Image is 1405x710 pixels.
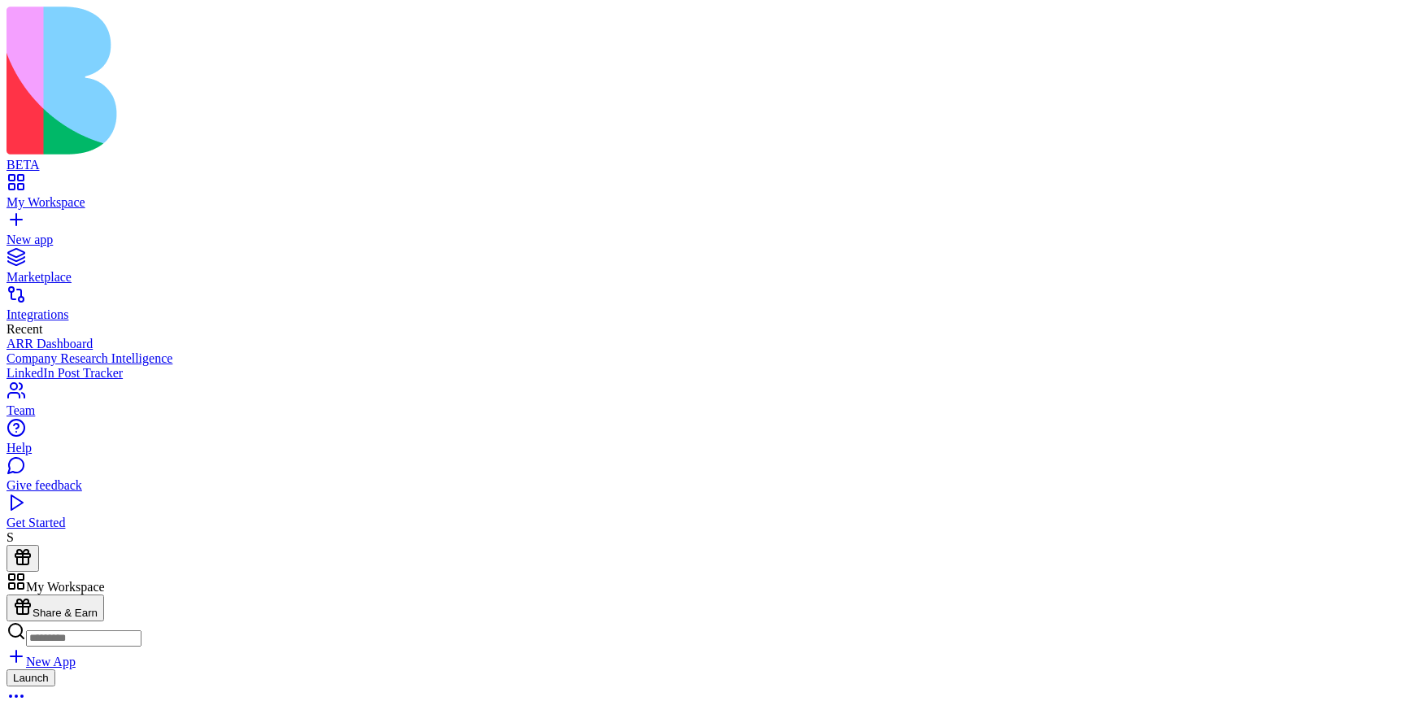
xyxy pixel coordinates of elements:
div: BETA [7,158,1398,172]
span: Share & Earn [33,607,98,619]
div: Integrations [7,307,1398,322]
a: Company Research Intelligence [7,351,1398,366]
a: Help [7,426,1398,455]
button: Share & Earn [7,595,104,621]
div: Team [7,403,1398,418]
button: Launch [7,669,55,686]
span: S [7,530,14,544]
a: Integrations [7,293,1398,322]
a: New App [7,655,76,669]
a: Marketplace [7,255,1398,285]
a: LinkedIn Post Tracker [7,366,1398,381]
a: Team [7,389,1398,418]
div: New app [7,233,1398,247]
a: My Workspace [7,181,1398,210]
a: ARR Dashboard [7,337,1398,351]
a: New app [7,218,1398,247]
div: Give feedback [7,478,1398,493]
img: logo [7,7,660,155]
a: Get Started [7,501,1398,530]
div: My Workspace [7,195,1398,210]
div: Marketplace [7,270,1398,285]
span: My Workspace [26,580,105,594]
div: Get Started [7,516,1398,530]
a: Give feedback [7,464,1398,493]
div: Help [7,441,1398,455]
span: Recent [7,322,42,336]
a: BETA [7,143,1398,172]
